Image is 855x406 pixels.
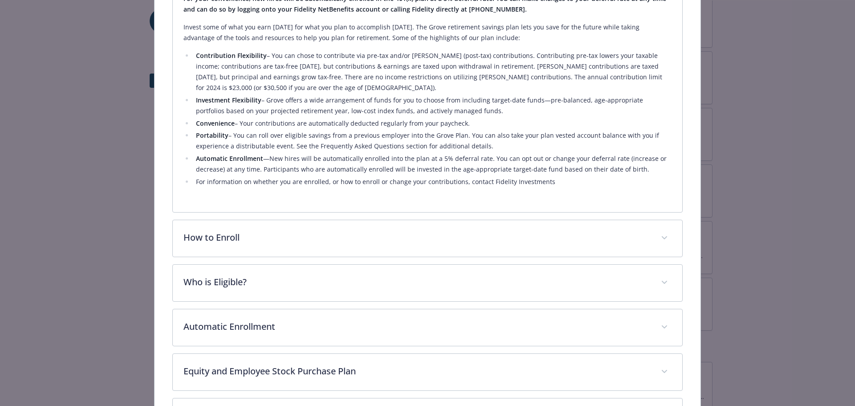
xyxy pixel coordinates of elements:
p: Who is Eligible? [183,275,651,289]
div: Automatic Enrollment [173,309,683,346]
strong: Investment Flexibility [196,96,261,104]
strong: Convenience [196,119,235,127]
div: Equity and Employee Stock Purchase Plan [173,354,683,390]
li: – You can chose to contribute via pre-tax and/or [PERSON_NAME] (post-tax) contributions. Contribu... [193,50,672,93]
strong: Portability [196,131,228,139]
li: – Your contributions are automatically deducted regularly from your paycheck. [193,118,672,129]
p: Equity and Employee Stock Purchase Plan [183,365,651,378]
strong: Automatic Enrollment [196,154,263,163]
li: – Grove offers a wide arrangement of funds for you to choose from including target-date funds—pre... [193,95,672,116]
strong: Contribution Flexibility [196,51,267,60]
li: – You can roll over eligible savings from a previous employer into the Grove Plan. You can also t... [193,130,672,152]
div: Who is Eligible? [173,265,683,301]
li: —New hires will be automatically enrolled into the plan at a 5% deferral rate. You can opt out or... [193,153,672,175]
p: How to Enroll [183,231,651,244]
p: Automatic Enrollment [183,320,651,333]
div: How to Enroll [173,220,683,257]
li: For information on whether you are enrolled, or how to enroll or change your contributions, conta... [193,176,672,187]
p: Invest some of what you earn [DATE] for what you plan to accomplish [DATE]. The Grove retirement ... [183,22,672,43]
